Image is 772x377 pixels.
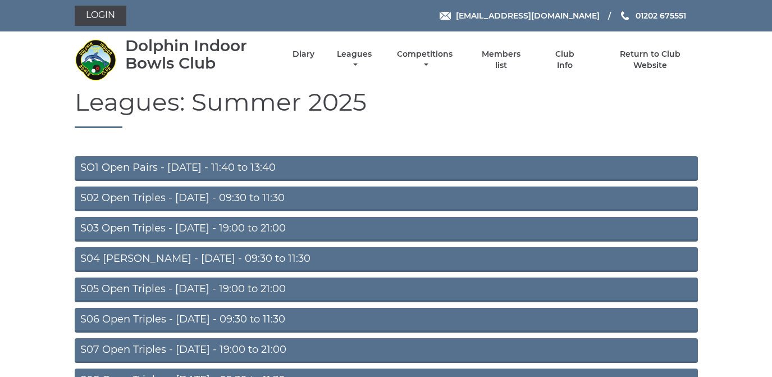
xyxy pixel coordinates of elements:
[475,49,527,71] a: Members list
[395,49,456,71] a: Competitions
[75,187,698,211] a: S02 Open Triples - [DATE] - 09:30 to 11:30
[75,338,698,363] a: S07 Open Triples - [DATE] - 19:00 to 21:00
[456,11,600,21] span: [EMAIL_ADDRESS][DOMAIN_NAME]
[75,308,698,333] a: S06 Open Triples - [DATE] - 09:30 to 11:30
[293,49,314,60] a: Diary
[440,12,451,20] img: Email
[334,49,374,71] a: Leagues
[75,278,698,302] a: S05 Open Triples - [DATE] - 19:00 to 21:00
[75,247,698,272] a: S04 [PERSON_NAME] - [DATE] - 09:30 to 11:30
[75,88,698,128] h1: Leagues: Summer 2025
[75,217,698,242] a: S03 Open Triples - [DATE] - 19:00 to 21:00
[619,10,686,22] a: Phone us 01202 675551
[125,37,273,72] div: Dolphin Indoor Bowls Club
[75,156,698,181] a: SO1 Open Pairs - [DATE] - 11:40 to 13:40
[75,6,126,26] a: Login
[547,49,583,71] a: Club Info
[636,11,686,21] span: 01202 675551
[602,49,697,71] a: Return to Club Website
[75,39,117,81] img: Dolphin Indoor Bowls Club
[621,11,629,20] img: Phone us
[440,10,600,22] a: Email [EMAIL_ADDRESS][DOMAIN_NAME]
